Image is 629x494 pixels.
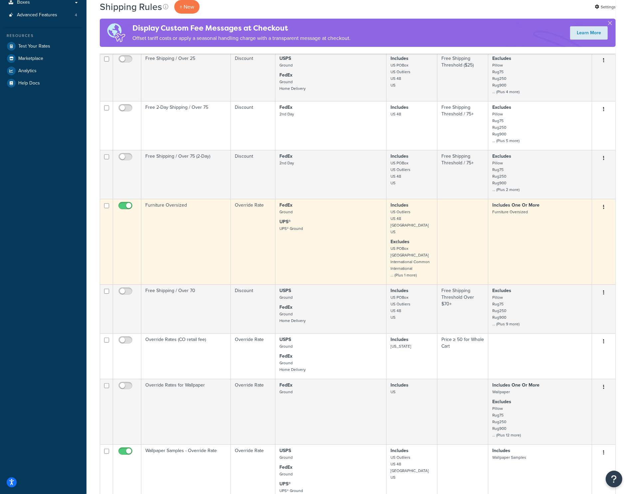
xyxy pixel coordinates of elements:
a: Advanced Features 4 [5,9,81,21]
td: Free Shipping / Over 70 [141,284,231,333]
strong: Includes [391,104,408,111]
td: Free Shipping / Over 75 (2-Day) [141,150,231,199]
td: Free Shipping Threshold ($25) [437,52,488,101]
td: Discount [231,150,275,199]
strong: Includes [391,382,408,389]
small: Ground [279,343,293,349]
td: Discount [231,284,275,333]
td: Free Shipping / Over 25 [141,52,231,101]
strong: USPS [279,55,291,62]
strong: Excludes [492,55,511,62]
small: Pillow Rug75 Rug250 Rug900 ... (Plus 5 more) [492,111,520,144]
strong: FedEx [279,153,292,160]
span: 4 [75,12,77,18]
small: Ground [279,454,293,460]
strong: Excludes [492,398,511,405]
small: Ground [279,389,293,395]
strong: Includes [391,287,408,294]
td: Price ≥ 50 for Whole Cart [437,333,488,379]
td: Override Rate [231,333,275,379]
strong: Includes [391,336,408,343]
td: Override Rate [231,199,275,284]
strong: Includes [391,153,408,160]
small: Furniture Oversized [492,209,528,215]
p: Offset tariff costs or apply a seasonal handling charge with a transparent message at checkout. [132,34,351,43]
small: US Outliers US 48 [GEOGRAPHIC_DATA] US [391,209,429,235]
li: Advanced Features [5,9,81,21]
small: US POBox US Outliers US 48 US [391,160,410,186]
a: Learn More [570,26,608,40]
span: Marketplace [18,56,43,62]
td: Free Shipping Threshold / 75+ [437,150,488,199]
td: Discount [231,101,275,150]
small: 2nd Day [279,160,294,166]
td: Free 2-Day Shipping / Over 75 [141,101,231,150]
strong: FedEx [279,353,292,360]
td: Override Rate [231,379,275,444]
small: Ground Home Delivery [279,311,306,324]
small: Ground Home Delivery [279,360,306,373]
strong: UPS® [279,218,291,225]
span: Advanced Features [17,12,57,18]
small: Pillow Rug75 Rug250 Rug900 ... (Plus 2 more) [492,160,520,193]
small: Wallpaper Samples [492,454,526,460]
strong: Excludes [391,238,409,245]
strong: USPS [279,447,291,454]
td: Override Rates (CO retail fee) [141,333,231,379]
span: Analytics [18,68,37,74]
strong: FedEx [279,202,292,209]
small: Pillow Rug75 Rug250 Rug900 ... (Plus 4 more) [492,62,520,95]
strong: Excludes [492,153,511,160]
small: Pillow Rug75 Rug250 Rug900 ... (Plus 12 more) [492,406,521,438]
td: Free Shipping Threshold / 75+ [437,101,488,150]
small: US [391,389,395,395]
button: Open Resource Center [606,471,622,487]
a: Analytics [5,65,81,77]
strong: USPS [279,287,291,294]
strong: FedEx [279,382,292,389]
strong: Includes One Or More [492,202,540,209]
strong: Includes One Or More [492,382,540,389]
small: US POBox US Outliers US 48 US [391,294,410,320]
strong: Includes [391,447,408,454]
small: Ground Home Delivery [279,79,306,91]
small: US POBox [GEOGRAPHIC_DATA] International Common International ... (Plus 1 more) [391,246,430,278]
strong: Includes [391,202,408,209]
small: UPS® Ground [279,488,303,494]
strong: Excludes [492,104,511,111]
strong: FedEx [279,104,292,111]
div: Resources [5,33,81,39]
small: Wallpaper [492,389,510,395]
strong: FedEx [279,464,292,471]
small: Ground [279,294,293,300]
strong: Includes [492,447,510,454]
strong: FedEx [279,72,292,79]
small: Ground [279,209,293,215]
span: Help Docs [18,81,40,86]
small: [US_STATE] [391,343,411,349]
strong: USPS [279,336,291,343]
h1: Shipping Rules [100,0,162,13]
strong: UPS® [279,480,291,487]
small: Ground [279,471,293,477]
strong: Includes [391,55,408,62]
small: UPS® Ground [279,226,303,232]
a: Test Your Rates [5,40,81,52]
td: Discount [231,52,275,101]
strong: FedEx [279,304,292,311]
small: Ground [279,62,293,68]
small: US POBox US Outliers US 48 US [391,62,410,88]
small: Pillow Rug75 Rug250 Rug900 ... (Plus 9 more) [492,294,520,327]
img: duties-banner-06bc72dcb5fe05cb3f9472aba00be2ae8eb53ab6f0d8bb03d382ba314ac3c341.png [100,19,132,47]
strong: Excludes [492,287,511,294]
a: Help Docs [5,77,81,89]
h4: Display Custom Fee Messages at Checkout [132,23,351,34]
a: Marketplace [5,53,81,65]
td: Override Rates for Wallpaper [141,379,231,444]
a: Settings [595,2,616,12]
small: US Outliers US 48 [GEOGRAPHIC_DATA] US [391,454,429,480]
